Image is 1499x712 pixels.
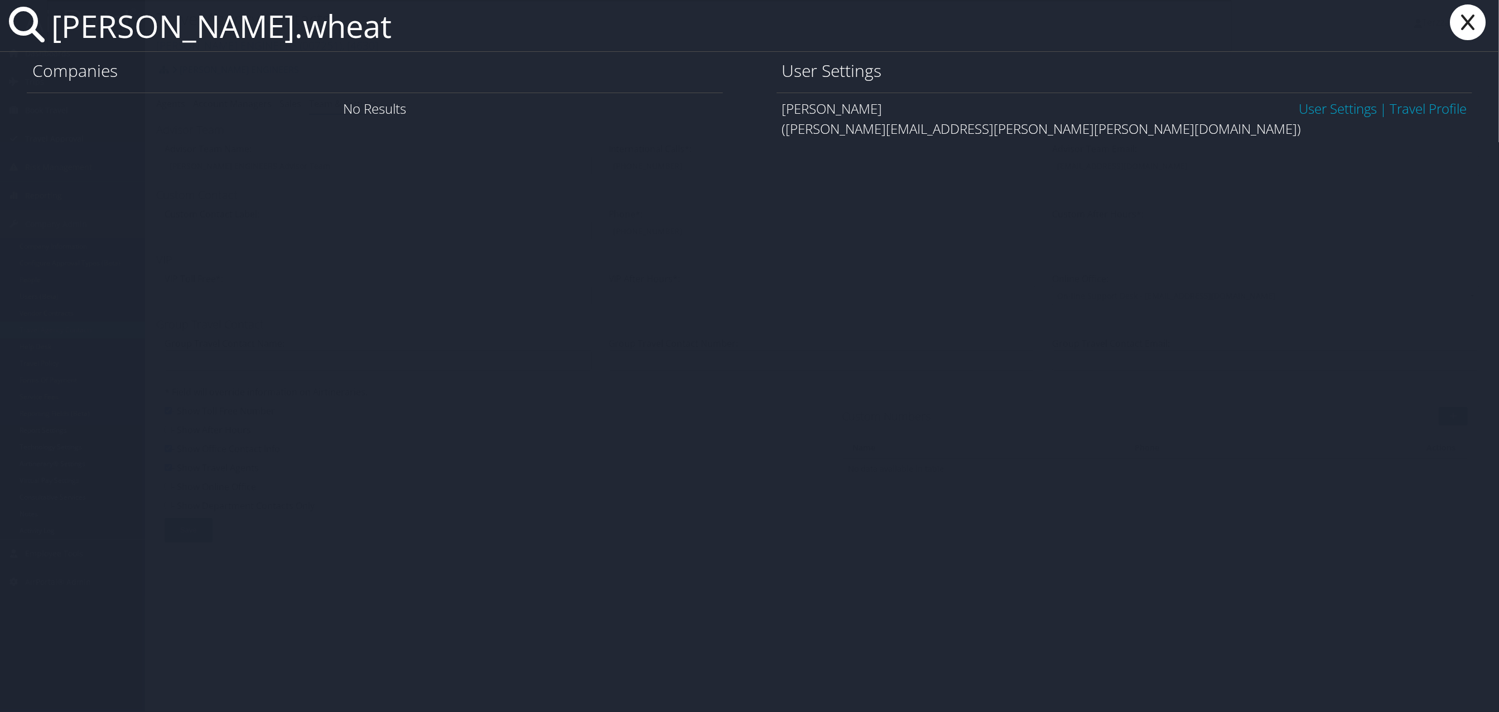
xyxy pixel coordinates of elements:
[1377,99,1390,118] span: |
[782,99,883,118] span: [PERSON_NAME]
[1299,99,1377,118] a: User Settings
[1390,99,1467,118] a: View OBT Profile
[782,59,1467,83] h1: User Settings
[27,93,723,124] div: No Results
[32,59,717,83] h1: Companies
[782,119,1467,139] div: ([PERSON_NAME][EMAIL_ADDRESS][PERSON_NAME][PERSON_NAME][DOMAIN_NAME])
